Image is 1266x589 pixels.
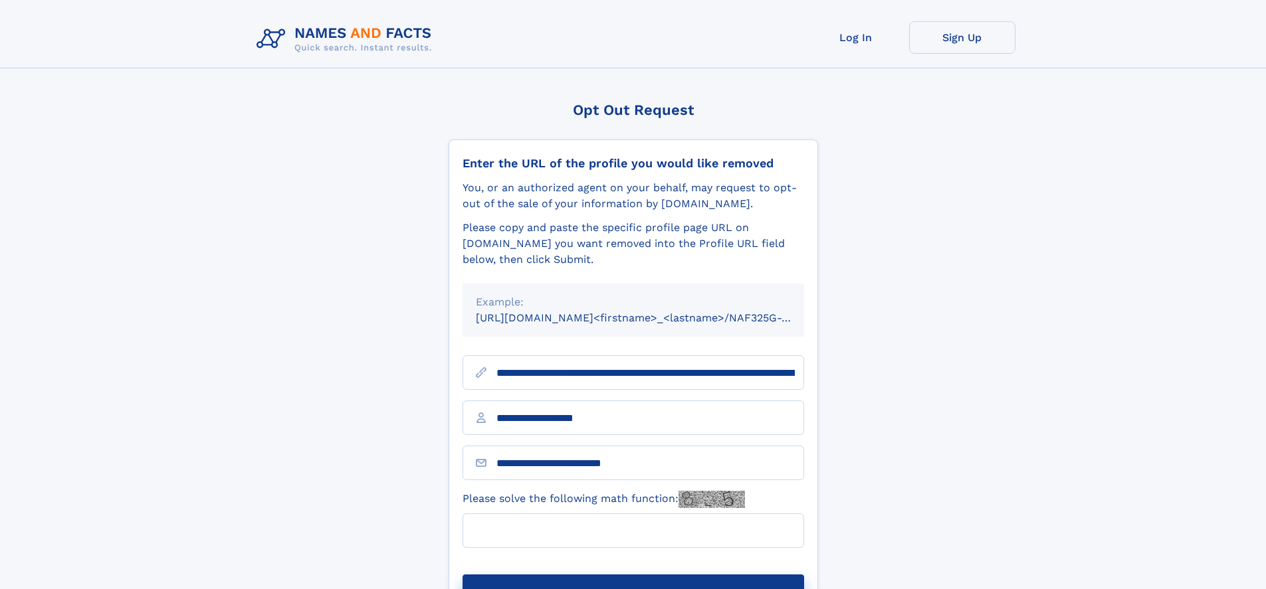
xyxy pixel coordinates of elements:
small: [URL][DOMAIN_NAME]<firstname>_<lastname>/NAF325G-xxxxxxxx [476,311,829,324]
div: Please copy and paste the specific profile page URL on [DOMAIN_NAME] you want removed into the Pr... [463,220,804,268]
div: Enter the URL of the profile you would like removed [463,156,804,171]
img: Logo Names and Facts [251,21,443,57]
div: Example: [476,294,791,310]
a: Sign Up [909,21,1015,54]
div: You, or an authorized agent on your behalf, may request to opt-out of the sale of your informatio... [463,180,804,212]
div: Opt Out Request [449,102,818,118]
a: Log In [803,21,909,54]
label: Please solve the following math function: [463,491,745,508]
